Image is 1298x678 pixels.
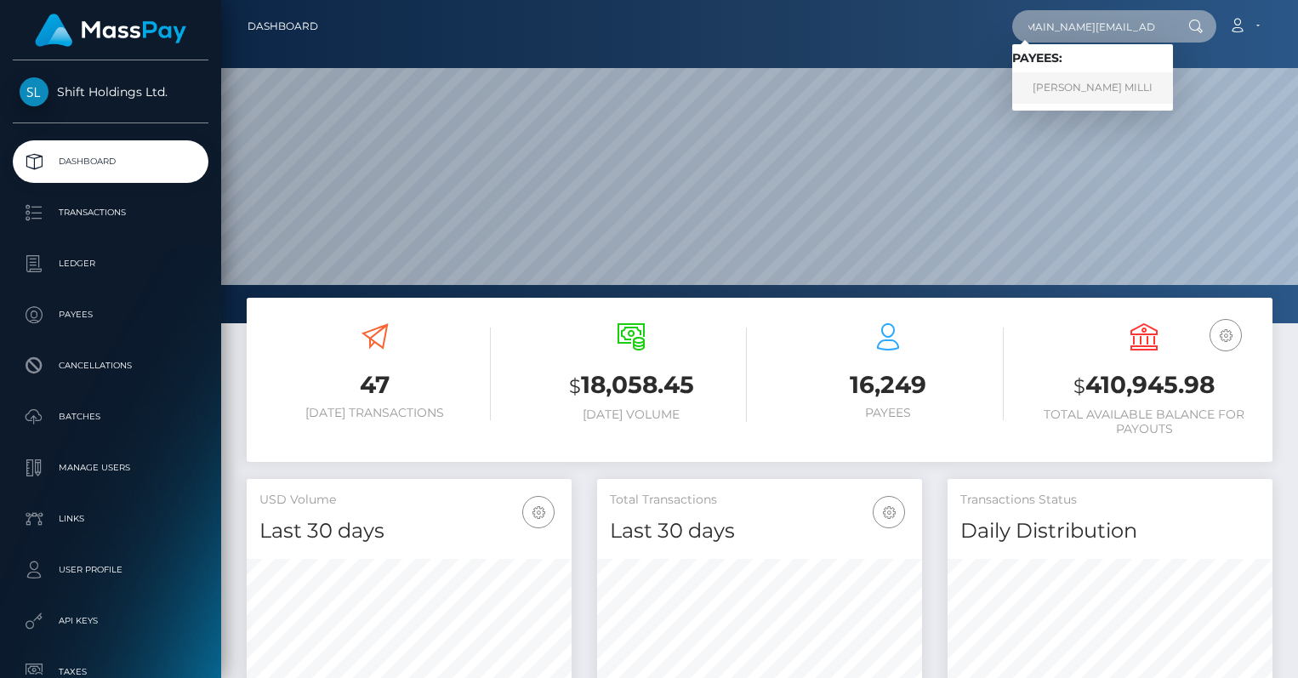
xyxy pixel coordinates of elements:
[20,557,202,583] p: User Profile
[20,200,202,225] p: Transactions
[20,302,202,328] p: Payees
[20,404,202,430] p: Batches
[35,14,186,47] img: MassPay Logo
[13,293,208,336] a: Payees
[259,406,491,420] h6: [DATE] Transactions
[248,9,318,44] a: Dashboard
[13,84,208,100] span: Shift Holdings Ltd.
[1012,10,1172,43] input: Search...
[1029,368,1261,403] h3: 410,945.98
[20,608,202,634] p: API Keys
[13,242,208,285] a: Ledger
[13,549,208,591] a: User Profile
[960,516,1260,546] h4: Daily Distribution
[20,506,202,532] p: Links
[20,251,202,276] p: Ledger
[259,516,559,546] h4: Last 30 days
[20,353,202,379] p: Cancellations
[610,516,909,546] h4: Last 30 days
[13,345,208,387] a: Cancellations
[569,374,581,398] small: $
[1012,51,1173,66] h6: Payees:
[20,149,202,174] p: Dashboard
[960,492,1260,509] h5: Transactions Status
[13,498,208,540] a: Links
[1029,407,1261,436] h6: Total Available Balance for Payouts
[610,492,909,509] h5: Total Transactions
[516,368,748,403] h3: 18,058.45
[20,77,48,106] img: Shift Holdings Ltd.
[13,396,208,438] a: Batches
[13,191,208,234] a: Transactions
[259,492,559,509] h5: USD Volume
[772,368,1004,402] h3: 16,249
[13,140,208,183] a: Dashboard
[13,600,208,642] a: API Keys
[20,455,202,481] p: Manage Users
[259,368,491,402] h3: 47
[516,407,748,422] h6: [DATE] Volume
[1073,374,1085,398] small: $
[1012,72,1173,104] a: [PERSON_NAME] MILLI
[13,447,208,489] a: Manage Users
[772,406,1004,420] h6: Payees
